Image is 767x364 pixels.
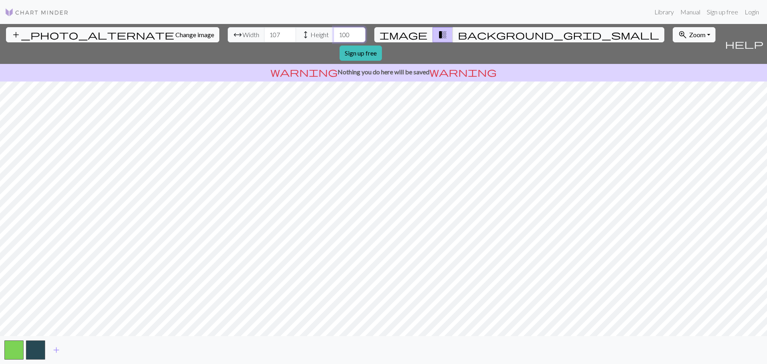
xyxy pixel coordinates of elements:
[301,29,310,40] span: height
[233,29,242,40] span: arrow_range
[689,31,705,38] span: Zoom
[242,30,259,40] span: Width
[52,344,61,356] span: add
[678,29,688,40] span: zoom_in
[310,30,329,40] span: Height
[703,4,741,20] a: Sign up free
[46,342,66,358] button: Add color
[673,27,715,42] button: Zoom
[458,29,659,40] span: background_grid_small
[380,29,427,40] span: image
[438,29,447,40] span: transition_fade
[11,29,174,40] span: add_photo_alternate
[651,4,677,20] a: Library
[3,67,764,77] p: Nothing you do here will be saved
[175,31,214,38] span: Change image
[721,24,767,64] button: Help
[5,8,69,17] img: Logo
[6,27,219,42] button: Change image
[725,38,763,50] span: help
[429,66,497,78] span: warning
[340,46,382,61] a: Sign up free
[741,4,762,20] a: Login
[270,66,338,78] span: warning
[677,4,703,20] a: Manual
